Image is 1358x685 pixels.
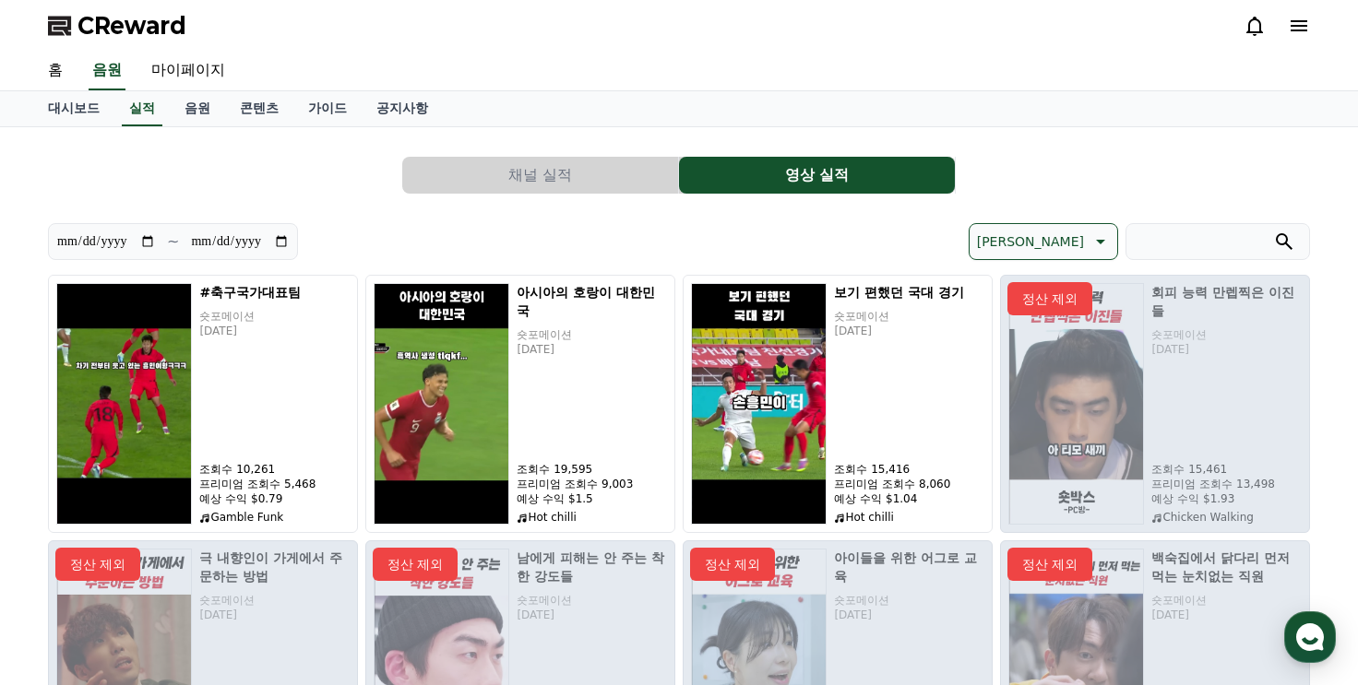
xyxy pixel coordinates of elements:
p: Gamble Funk [199,510,350,525]
a: 실적 [122,91,162,126]
p: 정산 제외 [690,548,775,581]
a: CReward [48,11,186,41]
a: 홈 [33,52,77,90]
p: 정산 제외 [1007,548,1092,581]
p: [DATE] [517,342,667,357]
h5: #축구국가대표팀 [199,283,350,301]
a: 설정 [238,532,354,578]
p: 정산 제외 [373,548,458,581]
h5: 아시아의 호랑이 대한민국 [517,283,667,320]
p: Hot chilli [517,510,667,525]
p: [DATE] [199,324,350,338]
a: 음원 [170,91,225,126]
img: 아시아의 호랑이 대한민국 [374,283,509,525]
a: 공지사항 [362,91,443,126]
p: 프리미엄 조회수 9,003 [517,477,667,491]
p: [PERSON_NAME] [977,229,1084,254]
p: Hot chilli [834,510,984,525]
button: 채널 실적 [402,157,678,194]
p: 숏포메이션 [517,327,667,342]
a: 가이드 [293,91,362,126]
p: 예상 수익 $1.5 [517,491,667,506]
img: #축구국가대표팀 [56,283,192,525]
button: [PERSON_NAME] [969,223,1118,260]
p: 프리미엄 조회수 5,468 [199,477,350,491]
p: 프리미엄 조회수 8,060 [834,477,984,491]
a: 대화 [122,532,238,578]
span: 대화 [169,561,191,575]
a: 채널 실적 [402,157,679,194]
h5: 보기 편했던 국대 경기 [834,283,984,301]
button: 아시아의 호랑이 대한민국 아시아의 호랑이 대한민국 숏포메이션 [DATE] 조회수 19,595 프리미엄 조회수 9,003 예상 수익 $1.5 Hot chilli [365,275,675,533]
p: 정산 제외 [1007,282,1092,315]
button: 보기 편했던 국대 경기 보기 편했던 국대 경기 숏포메이션 [DATE] 조회수 15,416 프리미엄 조회수 8,060 예상 수익 $1.04 Hot chilli [683,275,993,533]
button: #축구국가대표팀 #축구국가대표팀 숏포메이션 [DATE] 조회수 10,261 프리미엄 조회수 5,468 예상 수익 $0.79 Gamble Funk [48,275,358,533]
span: CReward [77,11,186,41]
p: 정산 제외 [55,548,140,581]
p: ~ [167,230,179,253]
span: 홈 [58,560,69,574]
button: 영상 실적 [679,157,955,194]
a: 음원 [89,52,125,90]
p: 숏포메이션 [834,309,984,324]
p: 숏포메이션 [199,309,350,324]
a: 마이페이지 [137,52,240,90]
p: [DATE] [834,324,984,338]
span: 설정 [285,560,307,574]
img: 보기 편했던 국대 경기 [691,283,827,525]
p: 조회수 10,261 [199,462,350,477]
a: 영상 실적 [679,157,956,194]
a: 대시보드 [33,91,114,126]
a: 홈 [6,532,122,578]
p: 조회수 19,595 [517,462,667,477]
p: 예상 수익 $0.79 [199,491,350,506]
p: 조회수 15,416 [834,462,984,477]
p: 예상 수익 $1.04 [834,491,984,506]
a: 콘텐츠 [225,91,293,126]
